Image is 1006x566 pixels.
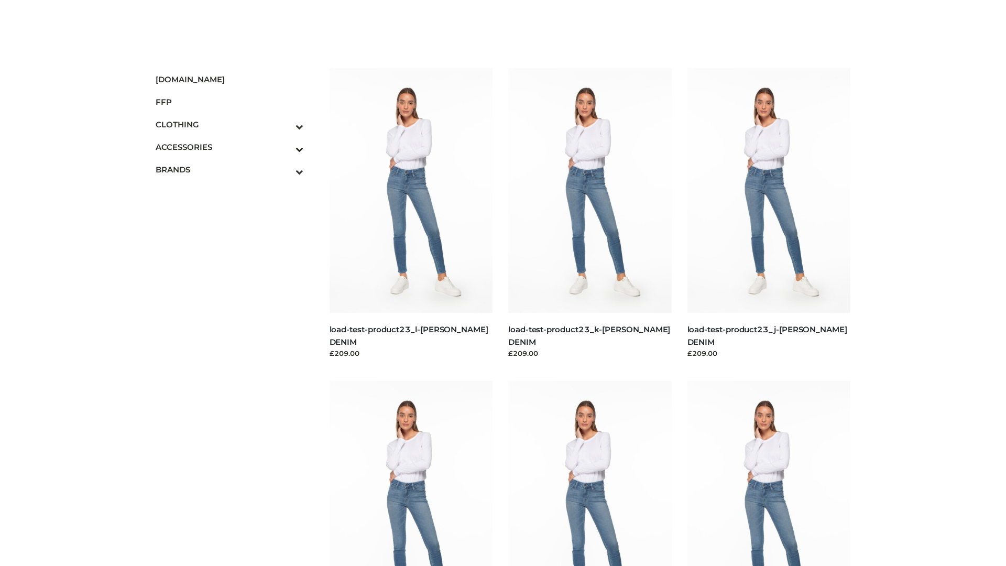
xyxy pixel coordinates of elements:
[156,96,303,108] span: FFP
[687,324,847,346] a: load-test-product23_j-[PERSON_NAME] DENIM
[267,113,303,136] button: Toggle Submenu
[156,164,303,176] span: BRANDS
[156,158,303,181] a: BRANDSToggle Submenu
[156,91,303,113] a: FFP
[687,348,851,358] div: £209.00
[508,324,670,346] a: load-test-product23_k-[PERSON_NAME] DENIM
[156,141,303,153] span: ACCESSORIES
[267,158,303,181] button: Toggle Submenu
[156,118,303,130] span: CLOTHING
[156,113,303,136] a: CLOTHINGToggle Submenu
[156,68,303,91] a: [DOMAIN_NAME]
[508,348,672,358] div: £209.00
[330,348,493,358] div: £209.00
[267,136,303,158] button: Toggle Submenu
[330,324,488,346] a: load-test-product23_l-[PERSON_NAME] DENIM
[156,136,303,158] a: ACCESSORIESToggle Submenu
[156,73,303,85] span: [DOMAIN_NAME]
